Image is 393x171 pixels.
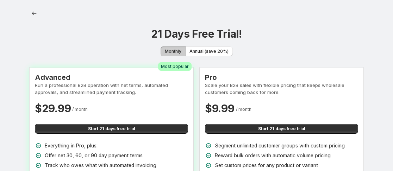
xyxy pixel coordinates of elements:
span: Annual (save 20%) [189,49,229,54]
h3: Pro [205,73,358,82]
span: Offer net 30, 60, or 90 day payment terms [45,152,143,158]
p: Set custom prices for any product or variant [215,162,318,169]
p: Segment unlimited customer groups with custom pricing [215,142,345,149]
h2: $ 29.99 [35,101,71,115]
button: Annual (save 20%) [185,46,233,56]
span: / month [72,107,88,112]
span: Everything in Pro, plus: [45,142,98,148]
button: Start 21 days free trial [35,124,188,134]
p: Run a professional B2B operation with net terms, automated approvals, and streamlined payment tra... [35,82,188,96]
span: Monthly [165,49,181,54]
h1: 21 Days Free Trial! [151,27,242,41]
span: Start 21 days free trial [88,126,135,132]
button: Billing.buttons.back [29,8,39,18]
h2: $ 9.99 [205,101,235,115]
button: Monthly [161,46,186,56]
span: Most popular [161,64,189,69]
p: Scale your B2B sales with flexible pricing that keeps wholesale customers coming back for more. [205,82,358,96]
span: Start 21 days free trial [258,126,305,132]
span: Track who owes what with automated invoicing [45,162,156,168]
h3: Advanced [35,73,188,82]
p: Reward bulk orders with automatic volume pricing [215,152,331,159]
span: / month [236,107,251,112]
button: Start 21 days free trial [205,124,358,134]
